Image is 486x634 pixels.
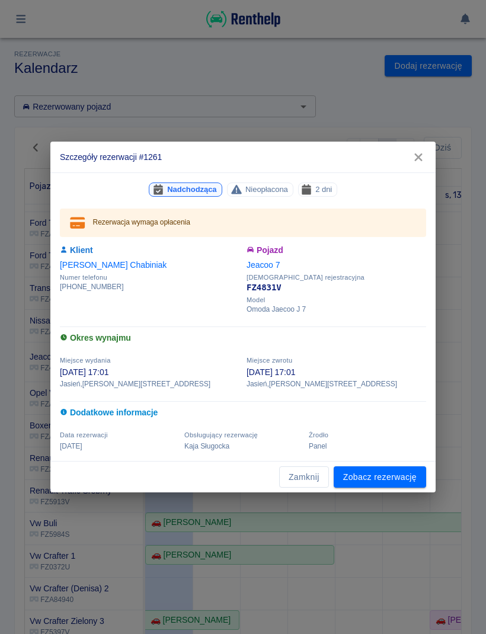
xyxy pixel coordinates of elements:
span: Miejsce wydania [60,357,111,364]
span: Numer telefonu [60,274,239,281]
span: Nadchodząca [162,183,221,196]
a: [PERSON_NAME] Chabiniak [60,260,167,270]
p: [DATE] 17:01 [60,366,239,379]
p: Omoda Jaecoo J 7 [247,304,426,315]
h6: Pojazd [247,244,426,257]
p: Jasień , [PERSON_NAME][STREET_ADDRESS] [60,379,239,389]
h6: Klient [60,244,239,257]
h6: Okres wynajmu [60,332,426,344]
span: Model [247,296,426,304]
a: Jeacoo 7 [247,260,280,270]
h6: Dodatkowe informacje [60,406,426,419]
span: Nieopłacona [241,183,293,196]
span: [DEMOGRAPHIC_DATA] rejestracyjna [247,274,426,281]
p: [PHONE_NUMBER] [60,281,239,292]
p: [DATE] 17:01 [247,366,426,379]
p: Panel [309,441,426,452]
span: Obsługujący rezerwację [184,431,258,438]
p: [DATE] [60,441,177,452]
button: Zamknij [279,466,329,488]
p: Kaja Sługocka [184,441,302,452]
p: FZ4831V [247,281,426,294]
div: Rezerwacja wymaga opłacenia [93,212,190,233]
a: Zobacz rezerwację [334,466,426,488]
span: Żrodło [309,431,328,438]
h2: Szczegóły rezerwacji #1261 [50,142,436,172]
p: Jasień , [PERSON_NAME][STREET_ADDRESS] [247,379,426,389]
span: 2 dni [311,183,337,196]
span: Data rezerwacji [60,431,108,438]
span: Miejsce zwrotu [247,357,292,364]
